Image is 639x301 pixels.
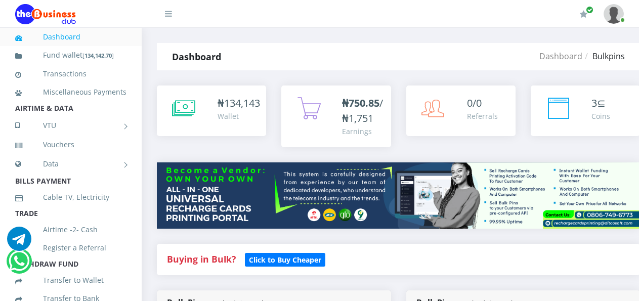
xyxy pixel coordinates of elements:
a: Register a Referral [15,236,126,260]
a: ₦750.85/₦1,751 Earnings [281,85,391,147]
a: Airtime -2- Cash [15,218,126,241]
strong: Buying in Bulk? [167,253,236,265]
a: Cable TV, Electricity [15,186,126,209]
i: Renew/Upgrade Subscription [580,10,587,18]
span: 0/0 [467,96,482,110]
a: Dashboard [539,51,582,62]
div: ₦ [218,96,260,111]
a: 0/0 Referrals [406,85,516,136]
div: ⊆ [591,96,610,111]
span: /₦1,751 [342,96,383,125]
a: Vouchers [15,133,126,156]
small: [ ] [82,52,114,59]
b: 134,142.70 [84,52,112,59]
a: Transactions [15,62,126,85]
a: Fund wallet[134,142.70] [15,44,126,67]
img: Logo [15,4,76,24]
a: Transfer to Wallet [15,269,126,292]
a: VTU [15,113,126,138]
a: Dashboard [15,25,126,49]
a: Data [15,151,126,177]
div: Earnings [342,126,383,137]
span: Renew/Upgrade Subscription [586,6,593,14]
a: Miscellaneous Payments [15,80,126,104]
div: Coins [591,111,610,121]
b: ₦750.85 [342,96,379,110]
a: Chat for support [9,256,29,273]
li: Bulkpins [582,50,625,62]
div: Referrals [467,111,498,121]
img: User [604,4,624,24]
div: Wallet [218,111,260,121]
strong: Dashboard [172,51,221,63]
a: Chat for support [7,234,31,251]
a: Click to Buy Cheaper [245,253,325,265]
a: ₦134,143 Wallet [157,85,266,136]
span: 134,143 [224,96,260,110]
span: 3 [591,96,597,110]
b: Click to Buy Cheaper [249,255,321,265]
